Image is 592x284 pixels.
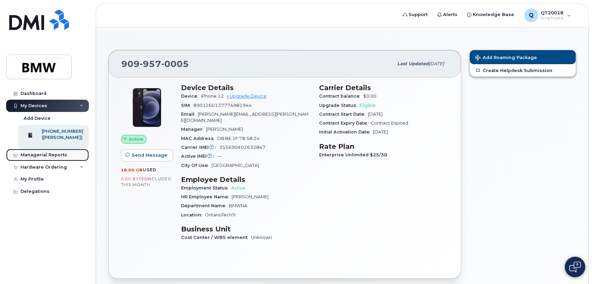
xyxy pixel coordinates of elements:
span: Contract Expired [371,120,408,126]
span: D8:BE:1F:78:58:24 [217,136,260,141]
span: 909 [121,59,189,69]
span: Contract balance [319,94,363,99]
span: Active [231,185,245,190]
span: Device [181,94,201,99]
span: Email [181,112,198,117]
span: Upgrade Status [319,103,360,108]
span: HR Employee Name [181,194,232,199]
span: Add Roaming Package [475,55,537,61]
h3: Business Unit [181,225,311,233]
span: 355690402632847 [219,145,265,150]
span: SIM [181,103,193,108]
span: Last updated [397,61,429,66]
span: [PERSON_NAME] [206,127,243,132]
span: Eligible [360,103,376,108]
span: — [217,154,222,159]
span: $0.00 [363,94,376,99]
span: Initial Activation Date [319,129,373,134]
span: Enterprise Unlimited $25/30 [319,152,391,157]
span: Active IMEI [181,154,217,159]
span: Location [181,212,205,217]
span: Send Message [132,152,167,158]
h3: Carrier Details [319,84,449,92]
span: Carrier IMEI [181,145,219,150]
span: [DATE] [368,112,383,117]
span: 18.50 GB [121,168,143,172]
span: Manager [181,127,206,132]
span: used [143,167,156,172]
a: + Upgrade Device [226,94,266,99]
span: Contract Expiry Date [319,120,371,126]
span: Employment Status [181,185,231,190]
h3: Rate Plan [319,142,449,151]
span: 8901260137774981944 [193,103,252,108]
span: iPhone 12 [201,94,224,99]
span: MAC Address [181,136,217,141]
span: [DATE] [429,61,444,66]
h3: Employee Details [181,175,311,184]
span: BMWNA [229,203,247,208]
span: 0.00 Bytes [121,176,147,181]
img: Open chat [569,261,581,272]
span: Cost Center / WBS element [181,235,251,240]
span: 957 [140,59,161,69]
span: [PERSON_NAME][EMAIL_ADDRESS][PERSON_NAME][DOMAIN_NAME] [181,112,308,123]
button: Add Roaming Package [470,50,576,64]
span: Unknown [251,235,272,240]
span: [GEOGRAPHIC_DATA] [211,163,259,168]
span: Contract Start Date [319,112,368,117]
span: Department Name [181,203,229,208]
span: [PERSON_NAME] [232,194,269,199]
span: OntarioTechTr [205,212,236,217]
span: 0005 [161,59,189,69]
span: [DATE] [373,129,388,134]
img: iPhone_12.jpg [126,87,167,128]
a: Create Helpdesk Submission [470,64,576,76]
span: Active [129,136,143,142]
button: Send Message [121,149,173,161]
span: City Of Use [181,163,211,168]
h3: Device Details [181,84,311,92]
